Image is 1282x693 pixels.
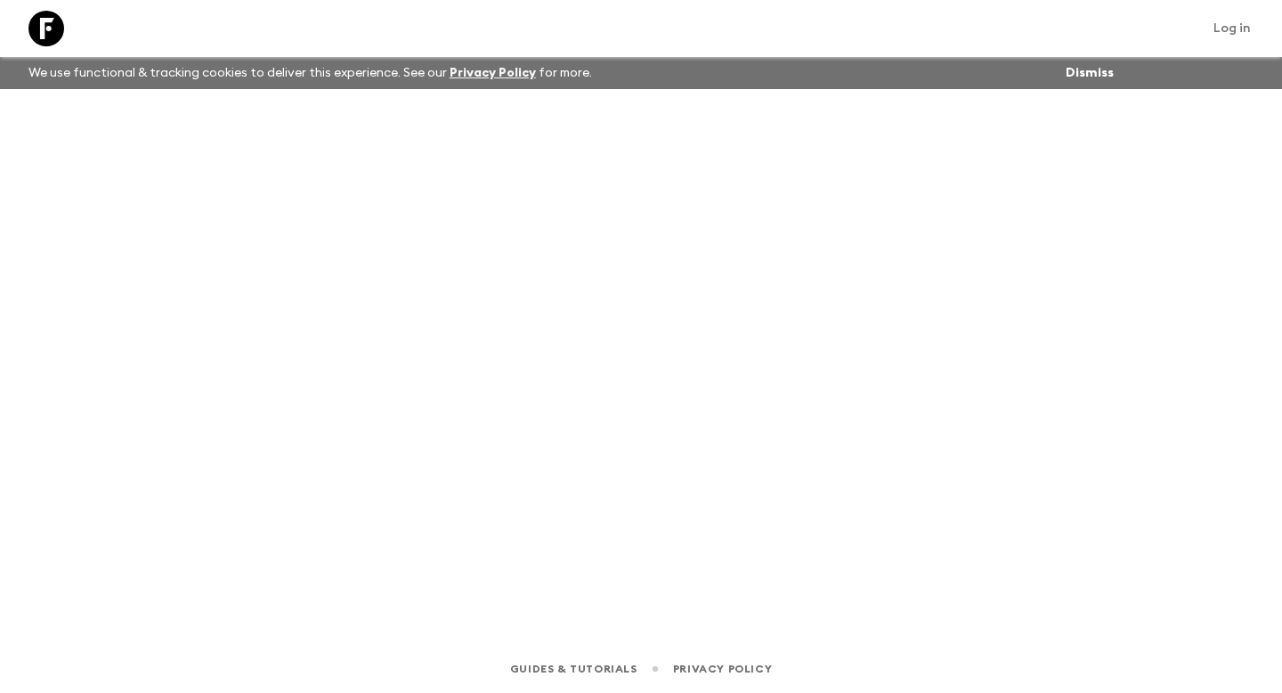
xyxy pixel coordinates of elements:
p: We use functional & tracking cookies to deliver this experience. See our for more. [21,57,599,89]
a: Log in [1204,16,1261,41]
a: Guides & Tutorials [510,659,637,679]
button: Dismiss [1061,61,1118,86]
a: Privacy Policy [673,659,772,679]
a: Privacy Policy [450,67,536,79]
